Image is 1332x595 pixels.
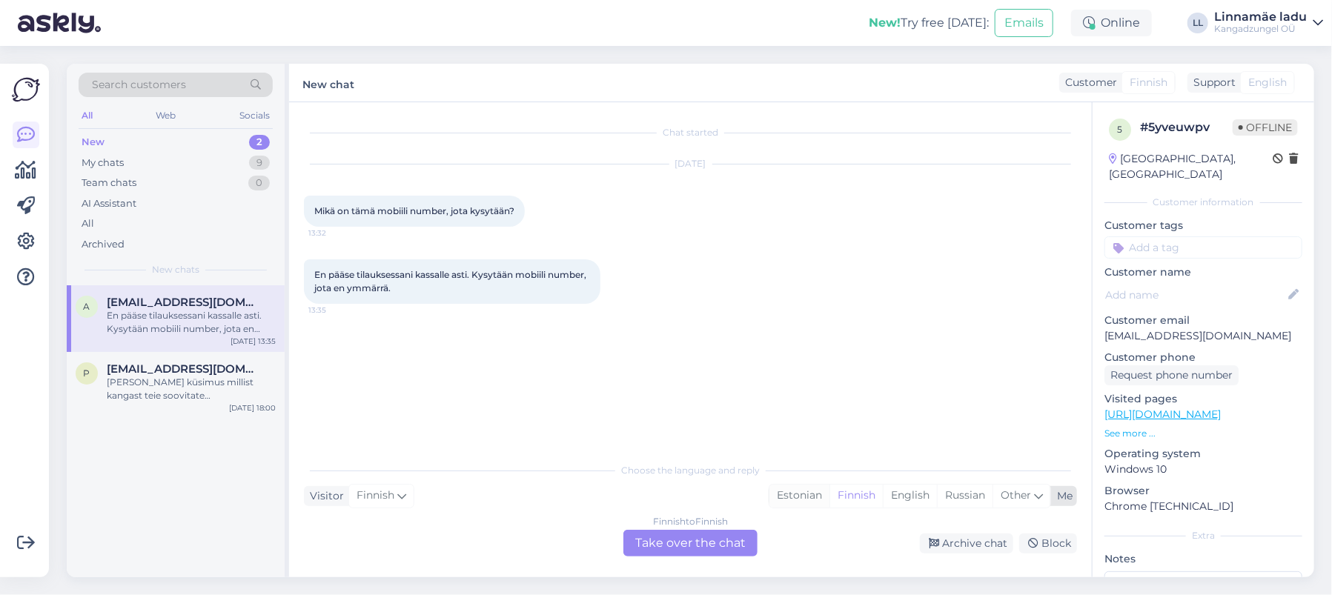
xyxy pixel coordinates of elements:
[1104,427,1302,440] p: See more ...
[314,269,589,293] span: En pääse tilauksessani kassalle asti. Kysytään mobiili number, jota en ymmärrä.
[304,464,1077,477] div: Choose the language and reply
[769,485,829,507] div: Estonian
[1187,13,1208,33] div: LL
[1109,151,1273,182] div: [GEOGRAPHIC_DATA], [GEOGRAPHIC_DATA]
[107,376,276,402] div: [PERSON_NAME] küsimus millist kangast teie soovitate masintikkimisel embleemi tegemiseks.
[308,305,364,316] span: 13:35
[304,488,344,504] div: Visitor
[920,533,1013,554] div: Archive chat
[1118,124,1123,135] span: 5
[153,106,179,125] div: Web
[869,14,989,32] div: Try free [DATE]:
[883,485,937,507] div: English
[92,77,186,93] span: Search customers
[152,263,199,276] span: New chats
[1104,313,1302,328] p: Customer email
[82,135,105,150] div: New
[1140,119,1233,136] div: # 5yveuwpv
[1233,119,1298,136] span: Offline
[314,205,514,216] span: Mikä on tämä mobiili number, jota kysytään?
[82,237,125,252] div: Archived
[1104,391,1302,407] p: Visited pages
[304,157,1077,170] div: [DATE]
[623,530,758,556] div: Take over the chat
[653,515,728,528] div: Finnish to Finnish
[1051,488,1073,504] div: Me
[79,106,96,125] div: All
[12,76,40,104] img: Askly Logo
[236,106,273,125] div: Socials
[1130,75,1167,90] span: Finnish
[1214,11,1307,23] div: Linnamäe ladu
[1214,23,1307,35] div: Kangadzungel OÜ
[82,216,94,231] div: All
[82,176,136,190] div: Team chats
[107,309,276,336] div: En pääse tilauksessani kassalle asti. Kysytään mobiili number, jota en ymmärrä.
[1105,287,1285,303] input: Add name
[1248,75,1287,90] span: English
[82,156,124,170] div: My chats
[1104,408,1221,421] a: [URL][DOMAIN_NAME]
[1104,365,1239,385] div: Request phone number
[82,196,136,211] div: AI Assistant
[231,336,276,347] div: [DATE] 13:35
[249,135,270,150] div: 2
[1104,483,1302,499] p: Browser
[829,485,883,507] div: Finnish
[1001,488,1031,502] span: Other
[302,73,354,93] label: New chat
[357,488,394,504] span: Finnish
[1104,462,1302,477] p: Windows 10
[1104,196,1302,209] div: Customer information
[1187,75,1236,90] div: Support
[1104,529,1302,542] div: Extra
[1104,265,1302,280] p: Customer name
[1071,10,1152,36] div: Online
[107,362,261,376] span: paripilleriin@gmail.com
[1104,218,1302,233] p: Customer tags
[249,156,270,170] div: 9
[84,301,90,312] span: a
[308,227,364,239] span: 13:32
[248,176,270,190] div: 0
[1104,350,1302,365] p: Customer phone
[1104,328,1302,344] p: [EMAIL_ADDRESS][DOMAIN_NAME]
[1104,551,1302,567] p: Notes
[229,402,276,413] div: [DATE] 18:00
[1104,446,1302,462] p: Operating system
[304,126,1077,139] div: Chat started
[1019,533,1077,554] div: Block
[84,368,90,379] span: p
[107,296,261,309] span: anja.mallat@netti.fi
[937,485,993,507] div: Russian
[1104,236,1302,259] input: Add a tag
[1059,75,1117,90] div: Customer
[1214,11,1323,35] a: Linnamäe laduKangadzungel OÜ
[869,16,901,30] b: New!
[1104,499,1302,514] p: Chrome [TECHNICAL_ID]
[995,9,1053,37] button: Emails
